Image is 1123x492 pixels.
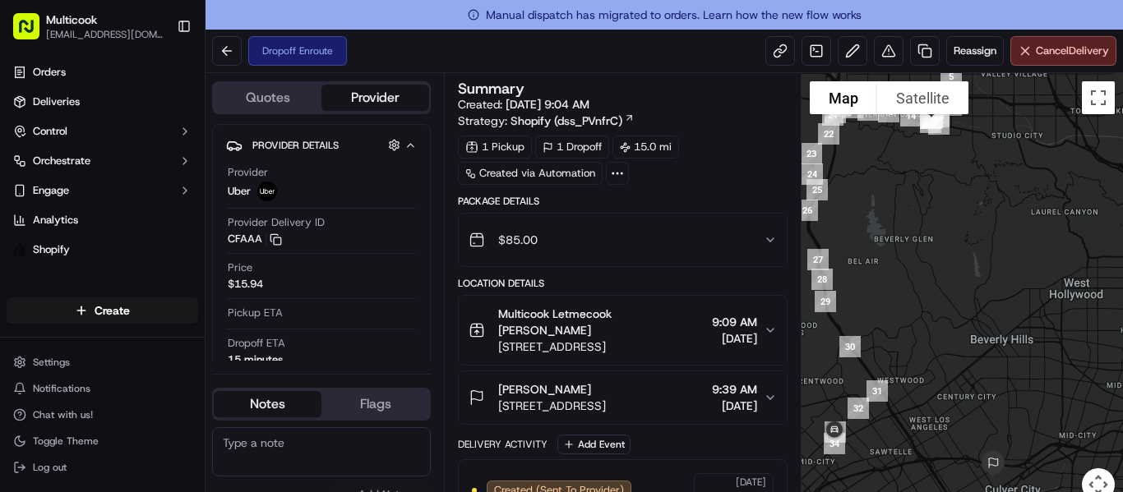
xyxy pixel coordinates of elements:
span: [DATE] [712,330,757,347]
button: Reassign [946,36,1004,66]
a: Orders [7,59,198,85]
div: 29 [808,284,843,319]
div: 21 [816,98,850,132]
div: 17 [835,90,870,125]
span: Provider [228,165,268,180]
span: 9:09 AM [712,314,757,330]
a: Shopify (dss_PVnfrC) [511,113,635,129]
span: [STREET_ADDRESS] [498,398,606,414]
button: Provider [321,85,429,111]
button: Log out [7,456,198,479]
button: Chat with us! [7,403,198,426]
button: Create [7,297,198,324]
span: Multicook Letmecook [PERSON_NAME] [498,306,705,338]
div: 13 [922,99,956,134]
span: Deliveries [33,94,80,109]
div: 14 [894,99,928,133]
span: [PERSON_NAME] [498,381,591,398]
div: Location Details [458,277,788,290]
span: Cancel Delivery [1036,44,1109,58]
button: Multicook[EMAIL_ADDRESS][DOMAIN_NAME] [7,7,170,46]
div: 22 [811,117,846,151]
span: Engage [33,183,69,198]
div: 32 [841,391,876,425]
a: Deliveries [7,89,198,115]
span: Chat with us! [33,408,93,421]
span: Reassign [954,44,996,58]
div: 26 [790,193,825,228]
button: Multicook Letmecook [PERSON_NAME][STREET_ADDRESS]9:09 AM[DATE] [459,296,787,365]
div: Delivery Activity [458,438,548,451]
div: 28 [805,262,839,297]
span: Provider Delivery ID [228,215,325,230]
button: Add Event [557,435,631,454]
div: Strategy: [458,113,635,129]
span: Orchestrate [33,154,90,168]
div: 15 minutes [228,352,283,367]
button: Show street map [810,81,877,114]
div: 34 [817,426,852,461]
span: Provider Details [252,139,339,152]
button: [PERSON_NAME][STREET_ADDRESS]9:39 AM[DATE] [459,371,787,424]
span: [STREET_ADDRESS] [498,338,705,355]
button: Flags [321,391,429,417]
div: 11 [913,105,948,140]
span: Orders [33,65,66,80]
span: Created: [458,96,589,113]
button: Settings [7,351,198,374]
a: Shopify [7,237,198,263]
button: Control [7,118,198,145]
span: Uber [228,184,251,199]
div: 1 Pickup [458,136,532,159]
span: Notifications [33,382,90,395]
a: Created via Automation [458,162,603,185]
img: Shopify logo [13,243,26,256]
div: 12 [922,107,956,141]
span: Analytics [33,213,78,228]
button: CFAAA [228,232,282,246]
h3: Summary [458,81,525,96]
span: Create [95,302,130,319]
span: Toggle Theme [33,435,99,448]
div: 30 [833,329,867,364]
div: 27 [801,242,835,277]
button: Toggle Theme [7,430,198,453]
div: 5 [934,59,968,94]
span: [DATE] [712,398,757,414]
button: Provider Details [226,131,417,159]
div: 15.0 mi [612,136,679,159]
button: [EMAIL_ADDRESS][DOMAIN_NAME] [46,28,164,41]
button: CancelDelivery [1010,36,1116,66]
div: 20 [818,95,853,130]
div: 19 [823,89,857,123]
div: Favorites [7,276,198,302]
span: Manual dispatch has migrated to orders. Learn how the new flow works [468,7,862,23]
div: 16 [851,93,885,127]
button: Notes [214,391,321,417]
span: [DATE] 9:04 AM [506,97,589,112]
div: 1 Dropoff [535,136,609,159]
div: 6 [934,88,968,122]
button: Quotes [214,85,321,111]
img: uber-new-logo.jpeg [257,182,277,201]
button: Multicook [46,11,97,28]
button: Notifications [7,377,198,400]
span: 9:39 AM [712,381,757,398]
span: Log out [33,461,67,474]
a: Analytics [7,207,198,233]
div: 25 [800,172,834,207]
div: 31 [860,374,894,408]
button: Orchestrate [7,148,198,174]
div: 23 [794,136,829,171]
span: $15.94 [228,277,263,292]
span: Settings [33,356,70,369]
div: 15 [871,94,906,129]
button: Engage [7,177,198,204]
span: Control [33,124,67,139]
span: Dropoff ETA [228,336,285,351]
div: 24 [795,157,830,191]
span: Shopify [33,242,70,257]
button: Toggle fullscreen view [1082,81,1115,114]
